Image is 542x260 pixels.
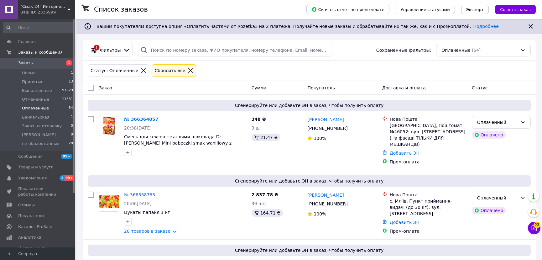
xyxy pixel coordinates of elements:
button: Управление статусами [396,5,455,14]
span: Выполненные [22,88,52,93]
input: Поиск [3,22,74,33]
span: Инструменты вебмастера и SEO [18,245,58,257]
span: "Смак 24" Интернет-магазин [20,4,67,9]
span: 23 [534,222,540,228]
span: 11331 [62,97,73,102]
span: 2 837.78 ₴ [252,192,279,197]
div: [GEOGRAPHIC_DATA], Поштомат №46052: вул. [STREET_ADDRESS] (На фасаді ТІЛЬКИ ДЛЯ МЕШКАНЦІВ) [390,122,467,147]
span: Сообщения [18,154,43,159]
span: 100% [314,136,326,141]
span: Экспорт [466,7,484,12]
span: Сгенерируйте или добавьте ЭН в заказ, чтобы получить оплату [90,102,528,109]
a: 28 товаров в заказе [124,229,170,234]
span: Оплаченные [441,47,471,53]
button: Экспорт [461,5,489,14]
span: 54 [69,105,73,111]
a: № 366358763 [124,192,155,197]
span: 99+ [65,175,75,181]
a: Добавить ЭН [390,151,420,156]
span: (54) [472,48,481,53]
span: 100% [314,211,326,216]
span: не обработанные [22,141,60,146]
span: 348 ₴ [252,117,266,122]
img: Фото товару [99,195,119,208]
span: Сгенерируйте или добавьте ЭН в заказ, чтобы получить оплату [90,247,528,253]
span: Сумма [252,85,267,90]
span: 3 шт. [252,125,264,130]
span: Оплаченные [22,105,49,111]
img: Фото товару [99,116,119,136]
div: Пром-оплата [390,159,467,165]
a: Подробнее [473,24,499,29]
div: Пром-оплата [390,228,467,234]
span: 0 [71,132,73,138]
a: Добавить ЭН [390,220,420,225]
h1: Список заказов [94,6,148,13]
div: Сбросить все [153,67,186,74]
span: Скачать отчет по пром-оплате [311,7,384,12]
a: № 366364057 [124,117,158,122]
a: [PERSON_NAME] [307,192,344,198]
input: Поиск по номеру заказа, ФИО покупателя, номеру телефона, Email, номеру накладной [138,44,332,56]
span: Покупатель [307,85,335,90]
span: 1 [66,60,72,66]
span: Каталог ProSale [18,224,52,230]
a: Фото товару [99,192,119,212]
span: 99+ [61,154,72,159]
span: Заказ [99,85,112,90]
span: Новые [22,70,36,76]
span: Статус [472,85,488,90]
span: Уведомления [18,175,47,181]
span: Сгенерируйте или добавьте ЭН в заказ, чтобы получить оплату [90,178,528,184]
div: Статус: Оплаченные [89,67,139,74]
span: Показатели работы компании [18,186,58,197]
div: Оплачено [472,131,506,139]
span: Принятые [22,79,44,85]
span: Заказы [18,60,34,66]
button: Чат с покупателем23 [528,222,540,234]
span: 0 [71,123,73,129]
span: [PHONE_NUMBER] [307,201,347,206]
span: 13 [69,79,73,85]
span: 2 [60,175,65,181]
button: Скачать отчет по пром-оплате [306,5,389,14]
span: Вашим покупателям доступна опция «Оплатить частями от Rozetka» на 2 платежа. Получайте новые зака... [96,24,499,29]
span: Заказы и сообщения [18,50,63,55]
span: Отмененные [22,97,49,102]
span: Заказ на отправку [22,123,62,129]
div: Оплаченный [477,194,518,201]
a: Создать заказ [489,7,536,12]
span: Сохраненные фильтры: [376,47,431,53]
span: Фильтры [100,47,121,53]
span: Покупатели [18,213,44,219]
span: [PERSON_NAME] [22,132,56,138]
div: с. Мліїв, Пункт приймання-видачі (до 30 кг): вул. [STREET_ADDRESS] [390,198,467,217]
div: Ваш ID: 2336999 [20,9,75,15]
span: Создать заказ [500,7,531,12]
div: 21.47 ₴ [252,134,280,141]
div: Оплачено [472,207,506,214]
div: 164.71 ₴ [252,209,283,217]
span: [PHONE_NUMBER] [307,126,347,131]
span: 1 [71,114,73,120]
span: Байкальская [22,114,50,120]
span: Отзывы [18,202,35,208]
div: Нова Пошта [390,192,467,198]
span: Главная [18,39,36,45]
span: 28 [69,141,73,146]
span: 97829 [62,88,73,93]
span: Товары и услуги [18,164,54,170]
span: Аналитика [18,235,41,240]
span: 39 шт. [252,201,267,206]
span: Управление статусами [401,7,450,12]
a: Цукаты папайя 1 кг [124,210,170,215]
div: Нова Пошта [390,116,467,122]
a: [PERSON_NAME] [307,116,344,123]
span: 20:38[DATE] [124,125,152,130]
a: Смесь для кексов с каплями шоколада Dr. [PERSON_NAME] Mini babeczki smak waniliowy z kropelkami c... [124,134,232,152]
span: Доставка и оплата [382,85,426,90]
button: Создать заказ [495,5,536,14]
